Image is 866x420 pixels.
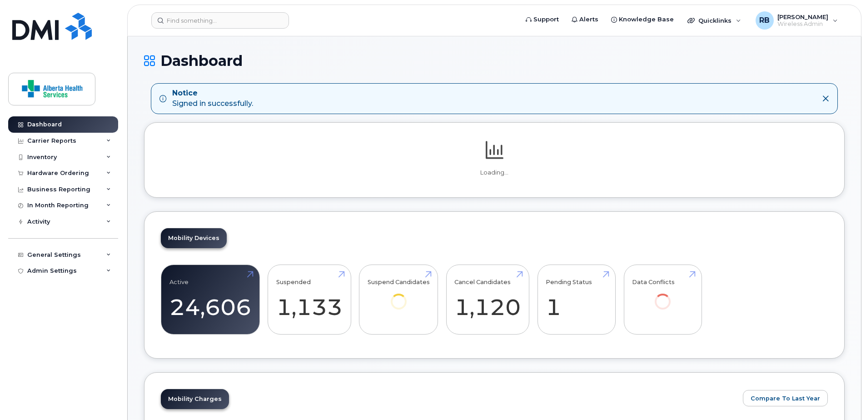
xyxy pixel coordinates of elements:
[161,389,229,409] a: Mobility Charges
[172,88,253,99] strong: Notice
[751,394,820,403] span: Compare To Last Year
[169,270,251,330] a: Active 24,606
[368,270,430,322] a: Suspend Candidates
[144,53,845,69] h1: Dashboard
[454,270,521,330] a: Cancel Candidates 1,120
[743,390,828,406] button: Compare To Last Year
[161,169,828,177] p: Loading...
[161,228,227,248] a: Mobility Devices
[632,270,693,322] a: Data Conflicts
[276,270,343,330] a: Suspended 1,133
[172,88,253,109] div: Signed in successfully.
[546,270,607,330] a: Pending Status 1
